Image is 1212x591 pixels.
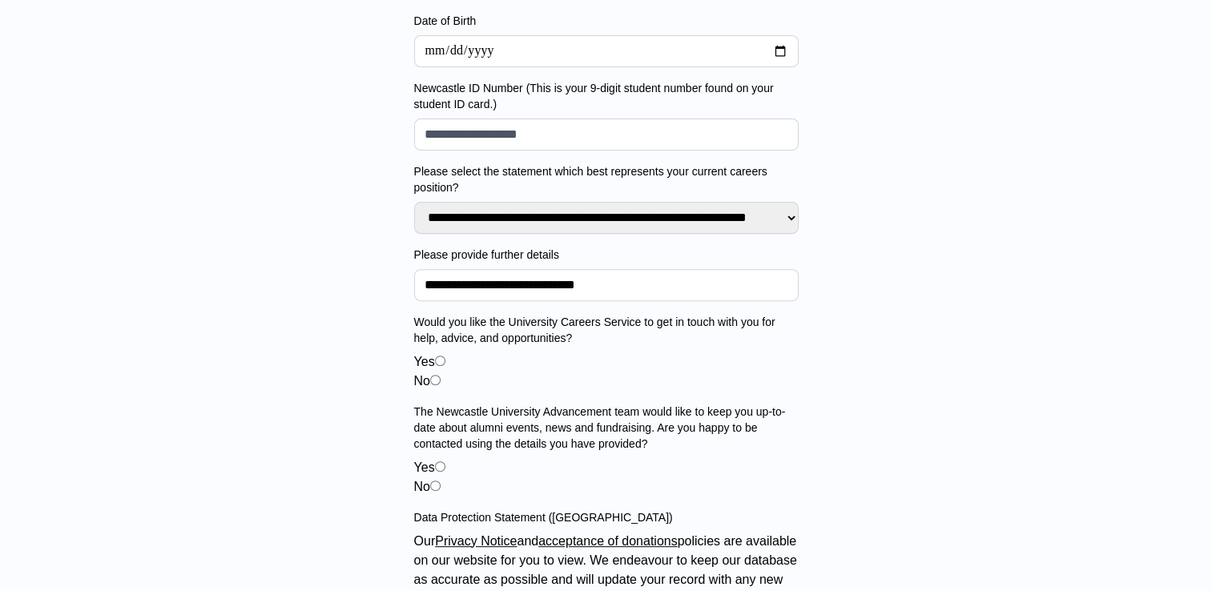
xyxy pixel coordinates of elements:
label: Yes [414,355,435,368]
label: Yes [414,460,435,474]
label: Would you like the University Careers Service to get in touch with you for help, advice, and oppo... [414,314,799,346]
label: The Newcastle University Advancement team would like to keep you up-to-date about alumni events, ... [414,404,799,452]
label: Please select the statement which best represents your current careers position? [414,163,799,195]
label: Date of Birth [414,13,799,29]
a: Privacy Notice [435,534,517,548]
label: Data Protection Statement ([GEOGRAPHIC_DATA]) [414,509,799,525]
label: Newcastle ID Number (This is your 9-digit student number found on your student ID card.) [414,80,799,112]
label: No [414,374,430,388]
label: No [414,480,430,493]
label: Please provide further details [414,247,799,263]
a: acceptance of donations [538,534,677,548]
